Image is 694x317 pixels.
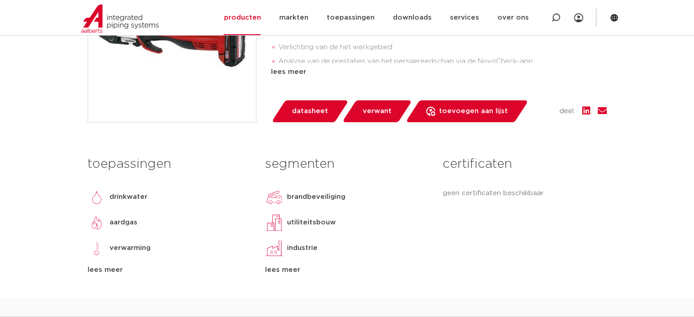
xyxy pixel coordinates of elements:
[265,265,429,275] div: lees meer
[88,155,251,173] h3: toepassingen
[265,239,283,257] img: industrie
[110,192,147,203] p: drinkwater
[342,100,412,122] a: verwant
[88,265,251,275] div: lees meer
[278,40,607,55] li: Verlichting van de het werkgebied
[287,192,345,203] p: brandbeveiliging
[110,243,151,254] p: verwarming
[559,106,575,117] span: deel:
[110,217,137,228] p: aardgas
[287,243,318,254] p: industrie
[278,54,607,69] li: Analyse van de prestaties van het persgereedschap via de NovoCheck-app
[292,104,328,119] span: datasheet
[443,188,606,199] p: geen certificaten beschikbaar
[574,8,583,28] div: my IPS
[88,239,106,257] img: verwarming
[265,213,283,232] img: utiliteitsbouw
[363,104,391,119] span: verwant
[287,217,336,228] p: utiliteitsbouw
[265,188,283,206] img: brandbeveiliging
[439,104,508,119] span: toevoegen aan lijst
[265,155,429,173] h3: segmenten
[88,188,106,206] img: drinkwater
[271,100,349,122] a: datasheet
[271,67,607,78] div: lees meer
[443,155,606,173] h3: certificaten
[88,213,106,232] img: aardgas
